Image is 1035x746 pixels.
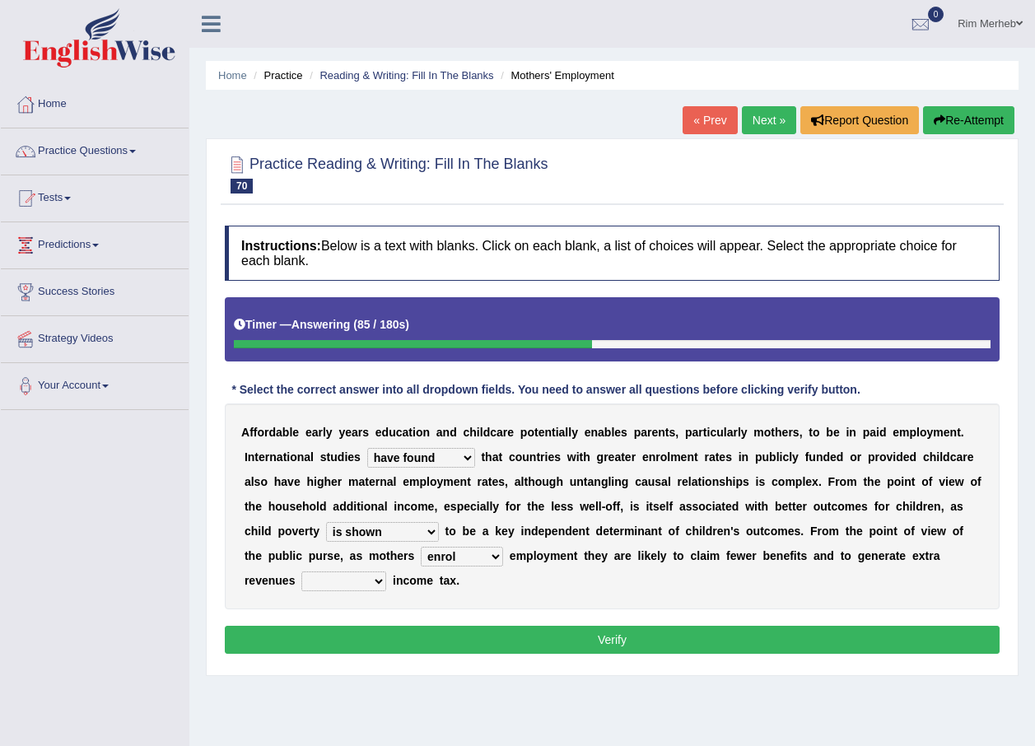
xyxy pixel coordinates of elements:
b: t [665,426,669,439]
b: e [375,426,382,439]
b: r [503,426,507,439]
b: r [478,475,482,488]
b: l [939,450,943,464]
b: e [782,426,789,439]
b: n [742,450,749,464]
b: t [771,426,775,439]
b: e [893,426,899,439]
b: a [709,450,716,464]
b: e [292,426,299,439]
b: t [703,426,707,439]
b: e [369,475,375,488]
b: e [259,450,265,464]
b: n [248,450,255,464]
b: o [813,426,820,439]
b: n [297,450,305,464]
b: t [698,475,702,488]
b: m [409,475,419,488]
b: t [552,426,556,439]
b: s [719,475,725,488]
b: e [967,450,974,464]
b: e [305,426,312,439]
b: n [544,426,552,439]
b: c [509,450,515,464]
b: l [323,426,326,439]
b: y [326,426,333,439]
b: e [681,450,688,464]
b: a [276,426,282,439]
div: * Select the correct answer into all dropdown fields. You need to answer all questions before cli... [225,382,867,399]
b: t [254,450,259,464]
b: a [312,426,319,439]
b: r [733,426,737,439]
a: Practice Questions [1,128,189,170]
b: a [661,475,668,488]
b: h [306,475,314,488]
b: y [338,426,345,439]
button: Report Question [800,106,919,134]
b: l [427,475,430,488]
b: s [554,450,561,464]
b: c [490,426,497,439]
b: f [249,426,254,439]
b: c [635,475,641,488]
b: t [809,426,813,439]
b: n [460,475,468,488]
b: a [281,475,287,488]
b: o [257,426,264,439]
b: m [670,450,680,464]
b: s [354,450,361,464]
b: i [739,450,742,464]
b: l [251,475,254,488]
b: t [467,475,471,488]
b: a [403,426,409,439]
b: y [571,426,578,439]
b: n [712,475,720,488]
b: o [705,475,712,488]
b: h [485,450,492,464]
b: u [648,475,655,488]
b: l [310,450,314,464]
b: h [930,450,937,464]
b: a [559,426,566,439]
b: m [443,475,453,488]
b: l [568,426,571,439]
b: h [528,475,535,488]
a: Home [1,82,189,123]
b: v [887,450,893,464]
button: Verify [225,626,1000,654]
a: Strategy Videos [1,316,189,357]
b: l [611,426,614,439]
b: e [652,426,659,439]
b: i [846,426,849,439]
b: h [583,450,590,464]
b: o [290,450,297,464]
b: a [869,426,876,439]
b: r [788,426,792,439]
b: d [382,426,389,439]
b: g [622,475,629,488]
b: e [608,450,615,464]
b: l [668,475,671,488]
b: g [549,475,557,488]
b: Answering [291,318,351,331]
b: n [649,450,656,464]
h2: Practice Reading & Writing: Fill In The Blanks [225,152,548,193]
h4: Below is a text with blanks. Click on each blank, a list of choices will appear. Select the appro... [225,226,1000,281]
b: ( [353,318,357,331]
b: t [580,450,584,464]
b: e [454,475,460,488]
b: e [944,426,950,439]
b: r [264,426,268,439]
b: a [497,426,503,439]
b: y [437,475,444,488]
b: o [430,475,437,488]
b: c [923,450,930,464]
b: a [956,450,963,464]
b: i [344,450,347,464]
b: i [611,475,614,488]
b: h [274,475,282,488]
b: a [492,450,499,464]
b: v [287,475,294,488]
b: t [536,450,540,464]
